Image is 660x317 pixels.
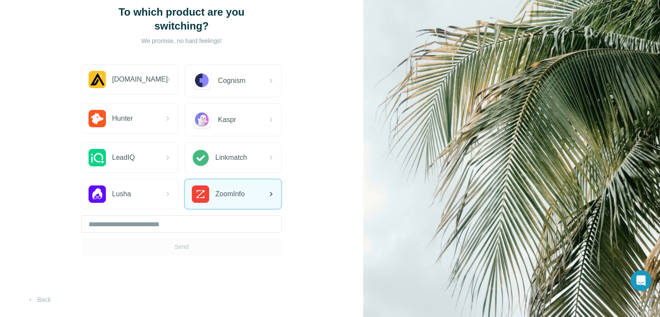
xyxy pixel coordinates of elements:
[112,189,131,199] span: Lusha
[112,113,133,124] span: Hunter
[192,110,212,130] img: Kaspr Logo
[21,292,57,307] button: Back
[89,149,106,166] img: LeadIQ Logo
[215,189,245,199] span: ZoomInfo
[89,185,106,203] img: Lusha Logo
[192,185,209,203] img: ZoomInfo Logo
[112,74,167,85] span: [DOMAIN_NAME]
[95,36,268,45] p: We promise, no hard feelings!
[218,76,245,86] span: Cognism
[192,71,212,91] img: Cognism Logo
[89,110,106,127] img: Hunter.io Logo
[218,115,236,125] span: Kaspr
[89,71,106,88] img: Apollo.io Logo
[112,152,135,163] span: LeadIQ
[215,152,247,163] span: Linkmatch
[192,149,209,166] img: Linkmatch Logo
[95,5,268,33] h1: To which product are you switching?
[630,270,651,291] div: Open Intercom Messenger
